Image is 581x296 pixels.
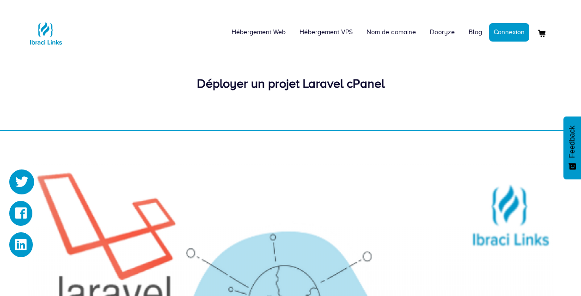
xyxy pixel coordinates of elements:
[27,7,64,52] a: Logo Ibraci Links
[27,15,64,52] img: Logo Ibraci Links
[27,75,554,93] div: Déployer un projet Laravel cPanel
[225,18,293,46] a: Hébergement Web
[423,18,462,46] a: Dooryze
[462,18,489,46] a: Blog
[568,126,576,158] span: Feedback
[563,116,581,179] button: Feedback - Afficher l’enquête
[360,18,423,46] a: Nom de domaine
[293,18,360,46] a: Hébergement VPS
[489,23,529,42] a: Connexion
